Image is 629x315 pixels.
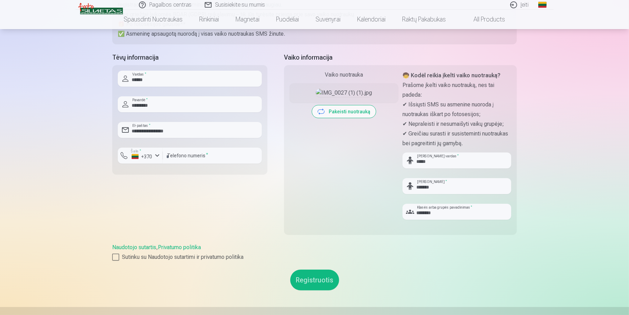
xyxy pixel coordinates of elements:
[129,149,143,154] label: Šalis
[78,3,123,15] img: /v3
[312,105,376,118] button: Pakeisti nuotrauką
[284,53,517,62] h5: Vaiko informacija
[132,153,152,160] div: +370
[158,244,201,251] a: Privatumo politika
[402,80,511,100] p: Prašome įkelti vaiko nuotrauką, nes tai padeda:
[118,148,163,164] button: Šalis*+370
[308,10,349,29] a: Suvenyrai
[118,29,511,39] p: ✅ Asmeninę apsaugotą nuorodą į visas vaiko nuotraukas SMS žinute.
[268,10,308,29] a: Puodeliai
[290,270,339,290] button: Registruotis
[454,10,514,29] a: All products
[394,10,454,29] a: Raktų pakabukas
[112,253,517,261] label: Sutinku su Naudotojo sutartimi ir privatumo politika
[112,243,517,261] div: ,
[112,53,267,62] h5: Tėvų informacija
[112,244,156,251] a: Naudotojo sutartis
[228,10,268,29] a: Magnetai
[191,10,228,29] a: Rinkiniai
[402,129,511,148] p: ✔ Greičiau surasti ir susisteminti nuotraukas bei pagreitinti jų gamybą.
[316,89,372,97] img: IMG_0027 (1) (1).jpg
[290,71,398,79] div: Vaiko nuotrauka
[116,10,191,29] a: Spausdinti nuotraukas
[402,72,500,79] strong: 🧒 Kodėl reikia įkelti vaiko nuotrauką?
[349,10,394,29] a: Kalendoriai
[402,119,511,129] p: ✔ Nepraleisti ir nesumaišyti vaikų grupėje;
[402,100,511,119] p: ✔ Išsiųsti SMS su asmenine nuoroda į nuotraukas iškart po fotosesijos;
